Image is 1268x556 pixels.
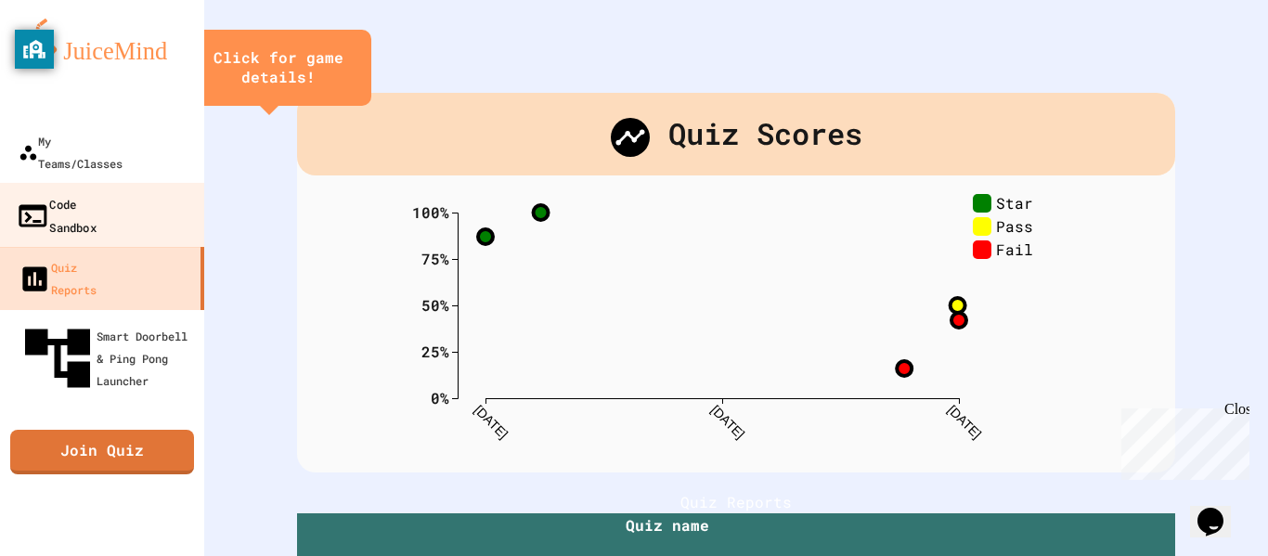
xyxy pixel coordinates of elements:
[708,402,747,441] text: [DATE]
[945,402,984,441] text: [DATE]
[472,402,511,441] text: [DATE]
[204,48,353,87] div: Click for game details!
[16,192,97,238] div: Code Sandbox
[19,256,97,301] div: Quiz Reports
[421,294,449,314] text: 50%
[297,93,1175,175] div: Quiz Scores
[7,7,128,118] div: Chat with us now!Close
[421,341,449,360] text: 25%
[431,387,449,407] text: 0%
[996,192,1033,212] text: Star
[15,30,54,69] button: privacy banner
[19,130,123,175] div: My Teams/Classes
[19,319,197,397] div: Smart Doorbell & Ping Pong Launcher
[1190,482,1249,537] iframe: chat widget
[996,215,1033,235] text: Pass
[297,491,1175,513] h1: Quiz Reports
[996,239,1033,258] text: Fail
[1114,401,1249,480] iframe: chat widget
[421,248,449,267] text: 75%
[412,201,449,221] text: 100%
[19,19,186,67] img: logo-orange.svg
[10,430,194,474] a: Join Quiz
